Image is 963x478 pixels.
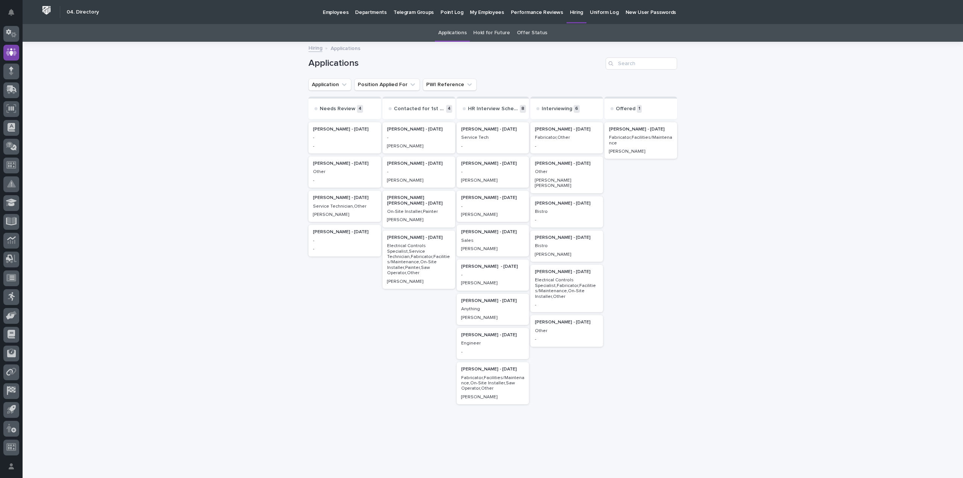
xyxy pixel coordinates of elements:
[535,302,598,308] p: -
[461,341,525,346] p: Engineer
[387,235,451,240] p: [PERSON_NAME] - [DATE]
[313,238,377,243] p: -
[313,161,377,166] p: [PERSON_NAME] - [DATE]
[457,156,529,188] a: [PERSON_NAME] - [DATE]-[PERSON_NAME]
[457,294,529,325] a: [PERSON_NAME] - [DATE]Anything[PERSON_NAME]
[308,225,381,256] div: [PERSON_NAME] - [DATE]--
[457,191,529,222] a: [PERSON_NAME] - [DATE]-[PERSON_NAME]
[9,9,19,21] div: Notifications
[609,135,673,146] p: Fabricator,Facilities/Maintenance
[605,122,677,159] div: [PERSON_NAME] - [DATE]Fabricator,Facilities/Maintenance[PERSON_NAME]
[535,328,598,334] p: Other
[530,265,603,312] a: [PERSON_NAME] - [DATE]Electrical Controls Specialist,Fabricator,Facilities/Maintenance,On-Site In...
[394,106,445,112] p: Contacted for 1st Interview
[535,278,598,299] p: Electrical Controls Specialist,Fabricator,Facilities/Maintenance,On-Site Installer,Other
[461,238,525,243] p: Sales
[517,24,547,42] a: Offer Status
[535,320,598,325] p: [PERSON_NAME] - [DATE]
[461,281,525,286] p: [PERSON_NAME]
[461,307,525,312] p: Anything
[313,195,377,200] p: [PERSON_NAME] - [DATE]
[387,127,451,132] p: [PERSON_NAME] - [DATE]
[387,279,451,284] p: [PERSON_NAME]
[530,196,603,228] a: [PERSON_NAME] - [DATE]Bistro-
[461,264,525,269] p: [PERSON_NAME] - [DATE]
[637,105,642,113] p: 1
[457,362,529,404] a: [PERSON_NAME] - [DATE]Fabricator,Facilities/Maintenance,On-Site Installer,Saw Operator,Other[PERS...
[308,156,381,188] a: [PERSON_NAME] - [DATE]Other-
[530,315,603,346] a: [PERSON_NAME] - [DATE]Other-
[535,178,598,189] p: [PERSON_NAME] [PERSON_NAME]
[354,79,420,91] button: Position Applied For
[313,246,377,252] p: -
[535,169,598,175] p: Other
[461,246,525,252] p: [PERSON_NAME]
[446,105,452,113] p: 4
[357,105,363,113] p: 4
[308,58,603,69] h1: Applications
[530,156,603,193] a: [PERSON_NAME] - [DATE]Other[PERSON_NAME] [PERSON_NAME]
[313,127,377,132] p: [PERSON_NAME] - [DATE]
[457,122,529,153] div: [PERSON_NAME] - [DATE]Service Tech-
[313,212,377,217] p: [PERSON_NAME]
[461,367,525,372] p: [PERSON_NAME] - [DATE]
[535,144,598,149] p: -
[383,156,455,188] div: [PERSON_NAME] - [DATE]-[PERSON_NAME]
[535,243,598,249] p: Bistro
[387,209,451,214] p: On-Site Installer,Painter
[461,272,525,278] p: -
[387,178,451,183] p: [PERSON_NAME]
[468,106,519,112] p: HR Interview Scheduled / Complete
[387,169,451,175] p: -
[461,204,525,209] p: -
[530,231,603,262] a: [PERSON_NAME] - [DATE]Bistro[PERSON_NAME]
[308,122,381,153] div: [PERSON_NAME] - [DATE]--
[530,122,603,153] a: [PERSON_NAME] - [DATE]Fabricator,Other-
[535,252,598,257] p: [PERSON_NAME]
[387,135,451,140] p: -
[616,106,635,112] p: Offered
[473,24,510,42] a: Hold for Future
[331,44,360,52] p: Applications
[457,328,529,359] a: [PERSON_NAME] - [DATE]Engineer-
[461,395,525,400] p: [PERSON_NAME]
[457,225,529,256] a: [PERSON_NAME] - [DATE]Sales[PERSON_NAME]
[383,122,455,153] div: [PERSON_NAME] - [DATE]-[PERSON_NAME]
[461,195,525,200] p: [PERSON_NAME] - [DATE]
[461,229,525,235] p: [PERSON_NAME] - [DATE]
[535,235,598,240] p: [PERSON_NAME] - [DATE]
[438,24,466,42] a: Applications
[535,135,598,140] p: Fabricator,Other
[535,127,598,132] p: [PERSON_NAME] - [DATE]
[387,144,451,149] p: [PERSON_NAME]
[313,135,377,140] p: -
[39,3,53,17] img: Workspace Logo
[387,243,451,276] p: Electrical Controls Specialist,Service Technician,Fabricator,Facilities/Maintenance,On-Site Insta...
[574,105,580,113] p: 6
[308,43,322,52] a: Hiring
[606,58,677,70] input: Search
[461,375,525,392] p: Fabricator,Facilities/Maintenance,On-Site Installer,Saw Operator,Other
[520,105,526,113] p: 8
[308,191,381,222] a: [PERSON_NAME] - [DATE]Service Technician,Other[PERSON_NAME]
[457,259,529,291] a: [PERSON_NAME] - [DATE]-[PERSON_NAME]
[535,201,598,206] p: [PERSON_NAME] - [DATE]
[461,315,525,320] p: [PERSON_NAME]
[383,231,455,289] a: [PERSON_NAME] - [DATE]Electrical Controls Specialist,Service Technician,Fabricator,Facilities/Mai...
[313,204,377,209] p: Service Technician,Other
[313,144,377,149] p: -
[461,332,525,338] p: [PERSON_NAME] - [DATE]
[461,127,525,132] p: [PERSON_NAME] - [DATE]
